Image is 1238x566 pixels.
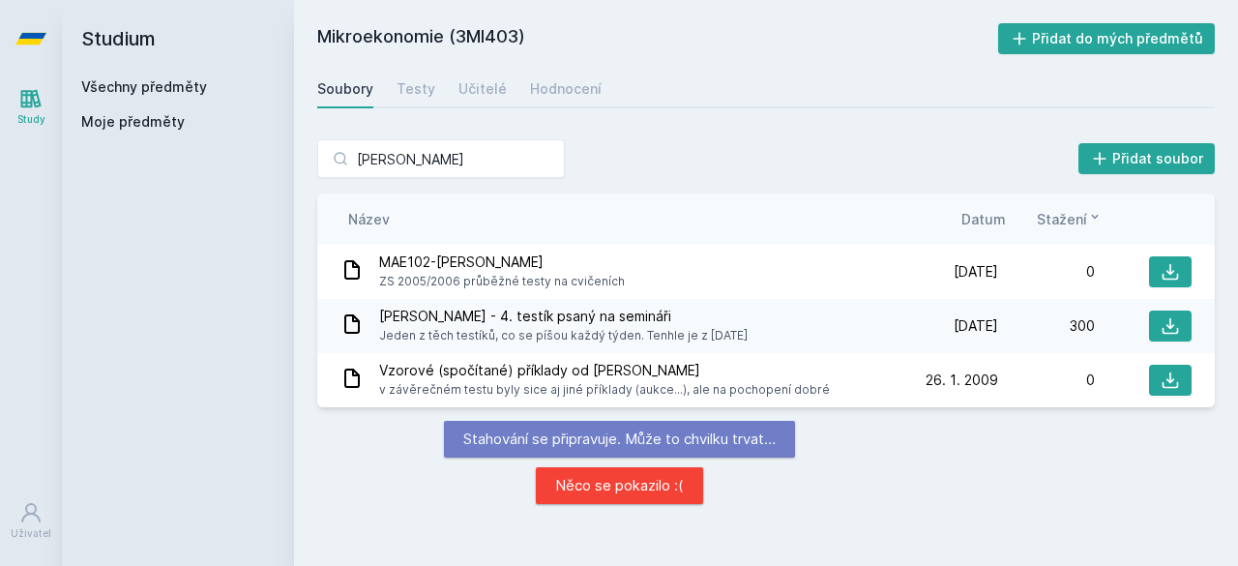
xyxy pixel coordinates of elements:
button: Název [348,209,390,229]
button: Datum [961,209,1006,229]
div: Testy [397,79,435,99]
a: Testy [397,70,435,108]
a: Všechny předměty [81,78,207,95]
span: Moje předměty [81,112,185,132]
h2: Mikroekonomie (3MI403) [317,23,998,54]
span: Jeden z těch testíků, co se píšou každý týden. Tenhle je z [DATE] [379,326,748,345]
a: Hodnocení [530,70,602,108]
div: 0 [998,371,1095,390]
input: Hledej soubor [317,139,565,178]
div: Study [17,112,45,127]
span: [DATE] [954,262,998,282]
a: Uživatel [4,492,58,551]
span: ZS 2005/2006 průběžné testy na cvičeních [379,272,625,291]
div: Něco se pokazilo :( [536,467,703,504]
div: 300 [998,316,1095,336]
span: Stažení [1037,209,1087,229]
div: 0 [998,262,1095,282]
span: MAE102-[PERSON_NAME] [379,253,625,272]
a: Učitelé [458,70,507,108]
a: Soubory [317,70,373,108]
span: [DATE] [954,316,998,336]
button: Přidat do mých předmětů [998,23,1216,54]
span: Vzorové (spočítané) příklady od [PERSON_NAME] [379,361,830,380]
button: Přidat soubor [1078,143,1216,174]
a: Study [4,77,58,136]
button: Stažení [1037,209,1103,229]
div: Hodnocení [530,79,602,99]
span: 26. 1. 2009 [926,371,998,390]
span: v závěrečném testu byly sice aj jiné příklady (aukce...), ale na pochopení dobré [379,380,830,400]
div: Stahování se připravuje. Může to chvilku trvat… [444,421,795,458]
div: Uživatel [11,526,51,541]
div: Soubory [317,79,373,99]
div: Učitelé [458,79,507,99]
span: [PERSON_NAME] - 4. testík psaný na semináři [379,307,748,326]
